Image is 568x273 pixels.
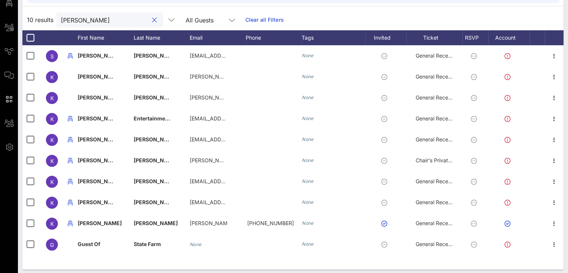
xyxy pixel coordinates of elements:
span: General Reception [416,136,460,142]
span: [PERSON_NAME] [134,52,178,59]
span: [PERSON_NAME] [78,115,122,122]
span: [EMAIL_ADDRESS][DOMAIN_NAME] [190,52,280,59]
span: +13097631081 [247,220,294,226]
span: General Reception [416,94,460,101]
span: [PERSON_NAME] [134,178,178,184]
span: K [50,179,54,185]
span: [PERSON_NAME] [134,136,178,142]
i: None [302,74,314,79]
span: [PERSON_NAME] [134,199,178,205]
span: [PERSON_NAME] [78,73,122,80]
span: [PERSON_NAME] [78,199,122,205]
div: Last Name [134,30,190,45]
button: clear icon [152,16,157,24]
span: [PERSON_NAME] [78,136,122,142]
span: K [50,221,54,227]
a: Clear all Filters [245,16,284,24]
i: None [302,136,314,142]
i: None [302,241,314,247]
span: [PERSON_NAME] [134,73,178,80]
span: K [50,95,54,101]
p: [PERSON_NAME]… [190,213,227,234]
div: Account [488,30,530,45]
span: [EMAIL_ADDRESS][DOMAIN_NAME] [190,178,280,184]
span: Chair's Private Reception [416,157,477,163]
span: [EMAIL_ADDRESS][DOMAIN_NAME] [190,136,280,142]
span: State Farm [134,241,161,247]
div: First Name [78,30,134,45]
div: Tags [302,30,365,45]
span: [EMAIL_ADDRESS][DOMAIN_NAME] [190,199,280,205]
i: None [302,53,314,58]
div: Invited [365,30,406,45]
i: None [302,220,314,226]
span: [PERSON_NAME] [134,94,178,101]
span: S [50,53,54,59]
span: [PERSON_NAME] [78,94,122,101]
span: [PERSON_NAME][EMAIL_ADDRESS][PERSON_NAME][DOMAIN_NAME] [190,94,366,101]
span: [PERSON_NAME] [134,220,178,226]
span: [PERSON_NAME] [78,220,122,226]
span: General Reception [416,220,460,226]
span: K [50,116,54,122]
i: None [302,116,314,121]
i: None [190,242,202,247]
span: G [50,242,54,248]
span: General Reception [416,178,460,184]
span: General Reception [416,199,460,205]
span: Entertainment Software Association (ESA) [134,115,242,122]
span: Guest Of [78,241,100,247]
i: None [302,157,314,163]
span: General Reception [416,73,460,80]
span: [PERSON_NAME][EMAIL_ADDRESS][PERSON_NAME][DOMAIN_NAME] [190,73,366,80]
i: None [302,178,314,184]
span: [PERSON_NAME][EMAIL_ADDRESS][PERSON_NAME][DOMAIN_NAME] [190,157,366,163]
div: RSVP [462,30,488,45]
span: [PERSON_NAME] [78,157,122,163]
i: None [302,199,314,205]
span: K [50,137,54,143]
span: 10 results [27,15,53,24]
span: General Reception [416,115,460,122]
div: Ticket [406,30,462,45]
span: [PERSON_NAME] [134,157,178,163]
span: K [50,74,54,80]
span: K [50,158,54,164]
span: General Reception [416,241,460,247]
span: [PERSON_NAME] [78,178,122,184]
div: All Guests [186,17,214,24]
span: [PERSON_NAME] [78,52,122,59]
i: None [302,95,314,100]
span: General Reception [416,52,460,59]
div: All Guests [181,12,241,27]
div: Phone [246,30,302,45]
span: K [50,200,54,206]
div: Email [190,30,246,45]
span: [EMAIL_ADDRESS][DOMAIN_NAME] [190,115,280,122]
